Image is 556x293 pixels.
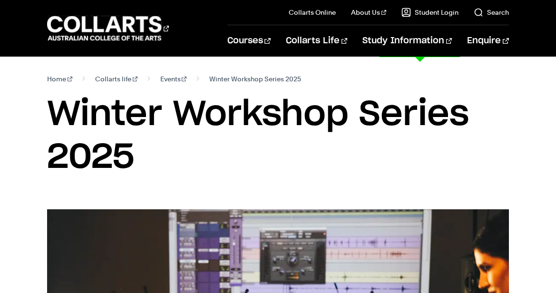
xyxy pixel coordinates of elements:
[401,8,458,17] a: Student Login
[474,8,509,17] a: Search
[47,93,508,179] h1: Winter Workshop Series 2025
[227,25,271,57] a: Courses
[362,25,452,57] a: Study Information
[47,15,169,42] div: Go to homepage
[47,72,72,86] a: Home
[95,72,137,86] a: Collarts life
[351,8,386,17] a: About Us
[286,25,347,57] a: Collarts Life
[289,8,336,17] a: Collarts Online
[209,72,301,86] span: Winter Workshop Series 2025
[467,25,508,57] a: Enquire
[160,72,187,86] a: Events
